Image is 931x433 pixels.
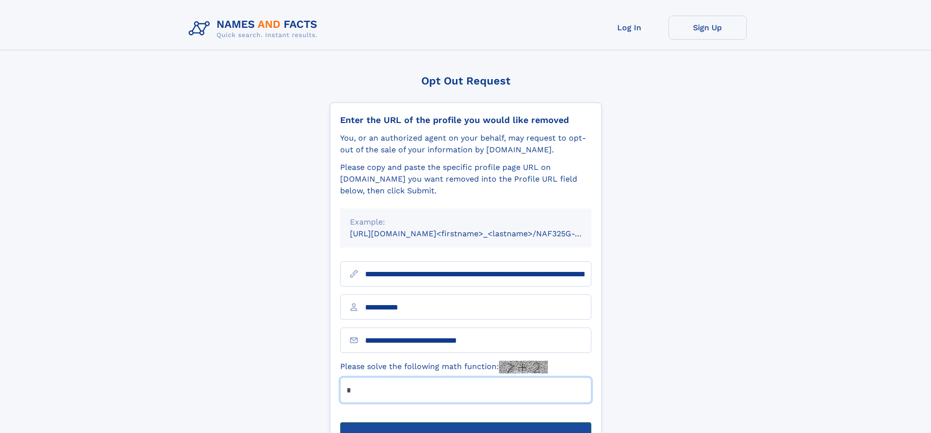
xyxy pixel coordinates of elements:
[340,162,591,197] div: Please copy and paste the specific profile page URL on [DOMAIN_NAME] you want removed into the Pr...
[590,16,669,40] a: Log In
[340,132,591,156] div: You, or an authorized agent on your behalf, may request to opt-out of the sale of your informatio...
[330,75,602,87] div: Opt Out Request
[340,115,591,125] div: Enter the URL of the profile you would like removed
[185,16,325,42] img: Logo Names and Facts
[350,216,582,228] div: Example:
[340,361,548,373] label: Please solve the following math function:
[669,16,747,40] a: Sign Up
[350,229,610,238] small: [URL][DOMAIN_NAME]<firstname>_<lastname>/NAF325G-xxxxxxxx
